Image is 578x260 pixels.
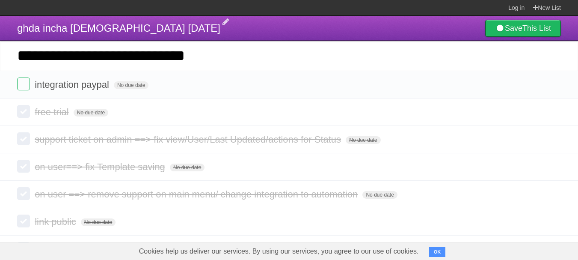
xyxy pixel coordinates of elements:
[17,187,30,200] label: Done
[429,247,446,257] button: OK
[35,107,71,117] span: free trial
[17,160,30,173] label: Done
[17,132,30,145] label: Done
[130,243,427,260] span: Cookies help us deliver our services. By using our services, you agree to our use of cookies.
[346,136,380,144] span: No due date
[35,216,78,227] span: link public
[17,215,30,227] label: Done
[35,134,343,145] span: support ticket on admin ==> fix view/User/Last Updated/actions for Status
[17,78,30,90] label: Done
[81,218,116,226] span: No due date
[35,161,167,172] span: on user==> fix Template saving
[17,22,220,34] span: ghda incha [DEMOGRAPHIC_DATA] [DATE]
[362,191,397,199] span: No due date
[35,189,360,200] span: on user ==> remove support on main menu/ change integration to automation
[522,24,551,33] b: This List
[114,81,148,89] span: No due date
[170,164,205,171] span: No due date
[485,20,561,37] a: SaveThis List
[74,109,108,117] span: No due date
[17,242,30,255] label: Done
[17,105,30,118] label: Done
[35,79,111,90] span: integration paypal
